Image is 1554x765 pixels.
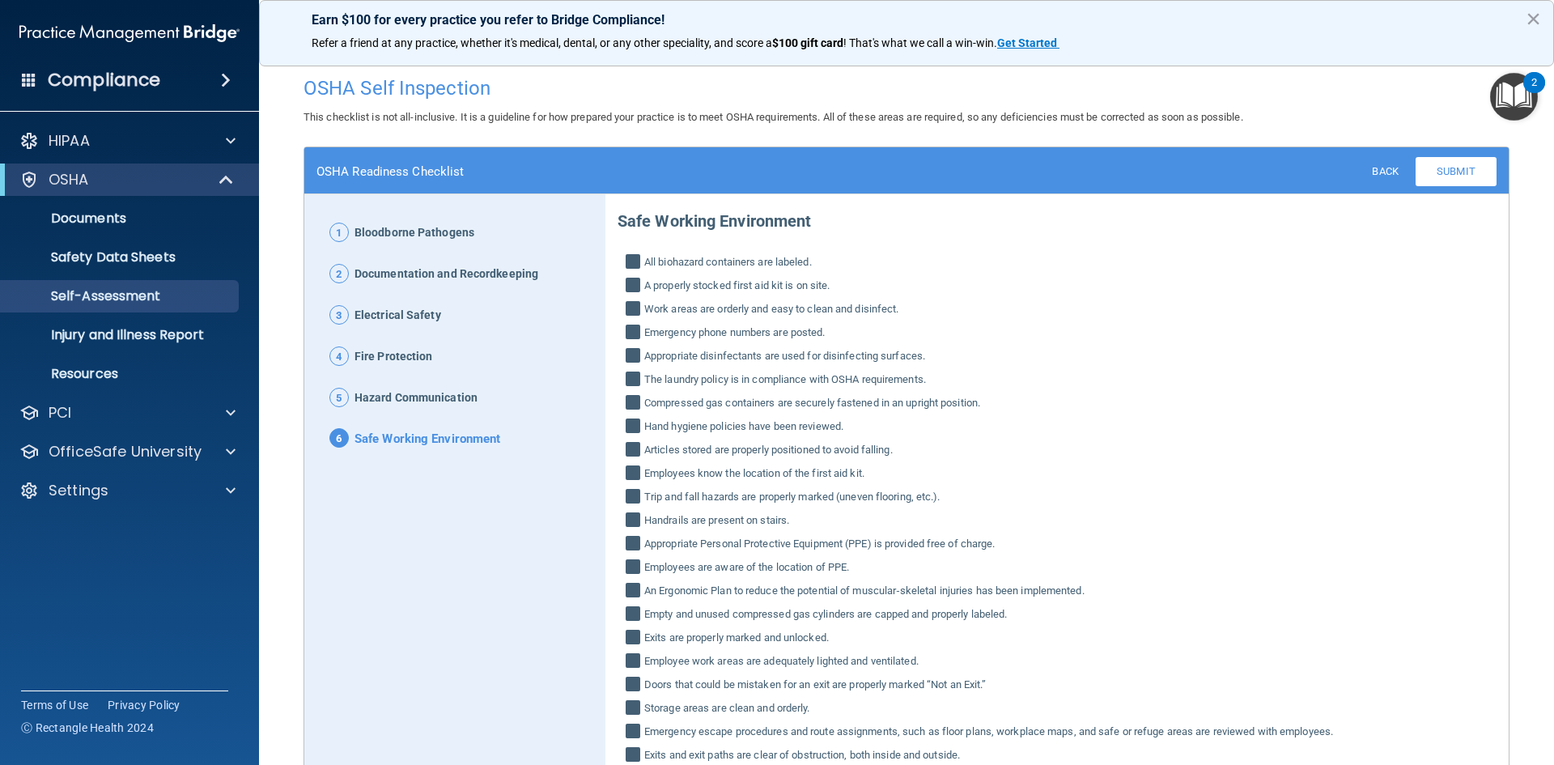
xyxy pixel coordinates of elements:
[772,36,843,49] strong: $100 gift card
[355,223,474,244] span: Bloodborne Pathogens
[19,17,240,49] img: PMB logo
[19,481,236,500] a: Settings
[355,388,478,409] span: Hazard Communication
[626,725,644,742] input: Emergency escape procedures and route assignments, such as floor plans, workplace maps, and safe ...
[997,36,1059,49] a: Get Started
[312,12,1501,28] p: Earn $100 for every practice you refer to Bridge Compliance!
[644,581,1085,601] span: An Ergonomic Plan to reduce the potential of muscular‐skeletal injuries has been implemented.
[21,697,88,713] a: Terms of Use
[49,403,71,423] p: PCI
[644,652,919,671] span: Employee work areas are adequately lighted and ventilated.
[644,699,810,718] span: Storage areas are clean and orderly.
[626,303,644,319] input: Work areas are orderly and easy to clean and disinfect.
[644,487,940,507] span: Trip and fall hazards are properly marked (uneven flooring, etc.).
[626,256,644,272] input: All biohazard containers are labeled.
[626,702,644,718] input: Storage areas are clean and orderly.
[618,198,1497,236] p: Safe Working Environment
[1416,157,1497,186] a: Submit
[626,584,644,601] input: An Ergonomic Plan to reduce the potential of muscular‐skeletal injuries has been implemented.
[355,264,538,285] span: Documentation and Recordkeeping
[644,558,849,577] span: Employees are aware of the location of PPE.
[49,170,89,189] p: OSHA
[329,388,349,407] span: 5
[644,276,830,295] span: A properly stocked first aid kit is on site.
[11,210,231,227] p: Documents
[11,288,231,304] p: Self-Assessment
[329,305,349,325] span: 3
[11,327,231,343] p: Injury and Illness Report
[626,749,644,765] input: Exits and exit paths are clear of obstruction, both inside and outside.
[626,655,644,671] input: Employee work areas are adequately lighted and ventilated.
[626,467,644,483] input: Employees know the location of the first aid kit.
[304,111,1243,123] span: This checklist is not all-inclusive. It is a guideline for how prepared your practice is to meet ...
[626,373,644,389] input: The laundry policy is in compliance with OSHA requirements.
[644,370,926,389] span: The laundry policy is in compliance with OSHA requirements.
[626,561,644,577] input: Employees are aware of the location of PPE.
[644,323,826,342] span: Emergency phone numbers are posted.
[304,78,1509,99] h4: OSHA Self Inspection
[329,223,349,242] span: 1
[644,464,864,483] span: Employees know the location of the first aid kit.
[644,675,987,695] span: Doors that could be mistaken for an exit are properly marked “Not an Exit.”
[644,300,899,319] span: Work areas are orderly and easy to clean and disinfect.
[329,264,349,283] span: 2
[997,36,1057,49] strong: Get Started
[49,442,202,461] p: OfficeSafe University
[626,538,644,554] input: Appropriate Personal Protective Equipment (PPE) is provided free of charge.
[19,403,236,423] a: PCI
[626,397,644,413] input: Compressed gas containers are securely fastened in an upright position.
[644,511,789,530] span: Handrails are present on stairs.
[1526,6,1541,32] button: Close
[329,428,349,448] span: 6
[626,608,644,624] input: Empty and unused compressed gas cylinders are capped and properly labeled.
[626,326,644,342] input: Emergency phone numbers are posted.
[21,720,154,736] span: Ⓒ Rectangle Health 2024
[644,417,843,436] span: Hand hygiene policies have been reviewed.
[626,350,644,366] input: Appropriate disinfectants are used for disinfecting surfaces.
[644,722,1333,742] span: Emergency escape procedures and route assignments, such as floor plans, workplace maps, and safe ...
[644,746,960,765] span: Exits and exit paths are clear of obstruction, both inside and outside.
[626,279,644,295] input: A properly stocked first aid kit is on site.
[329,346,349,366] span: 4
[11,366,231,382] p: Resources
[644,346,925,366] span: Appropriate disinfectants are used for disinfecting surfaces.
[1490,73,1538,121] button: Open Resource Center, 2 new notifications
[49,481,108,500] p: Settings
[316,164,464,179] h4: OSHA Readiness Checklist
[355,346,433,368] span: Fire Protection
[644,628,829,648] span: Exits are properly marked and unlocked.
[626,491,644,507] input: Trip and fall hazards are properly marked (uneven flooring, etc.).
[11,249,231,266] p: Safety Data Sheets
[626,514,644,530] input: Handrails are present on stairs.
[626,631,644,648] input: Exits are properly marked and unlocked.
[644,605,1007,624] span: Empty and unused compressed gas cylinders are capped and properly labeled.
[644,393,980,413] span: Compressed gas containers are securely fastened in an upright position.
[644,534,996,554] span: Appropriate Personal Protective Equipment (PPE) is provided free of charge.
[644,253,812,272] span: All biohazard containers are labeled.
[1531,83,1537,104] div: 2
[312,36,772,49] span: Refer a friend at any practice, whether it's medical, dental, or any other speciality, and score a
[355,428,500,451] span: Safe Working Environment
[49,131,90,151] p: HIPAA
[644,440,893,460] span: Articles stored are properly positioned to avoid falling.
[19,442,236,461] a: OfficeSafe University
[108,697,180,713] a: Privacy Policy
[48,69,160,91] h4: Compliance
[1358,159,1411,182] a: Back
[19,131,236,151] a: HIPAA
[19,170,235,189] a: OSHA
[626,678,644,695] input: Doors that could be mistaken for an exit are properly marked “Not an Exit.”
[626,420,644,436] input: Hand hygiene policies have been reviewed.
[843,36,997,49] span: ! That's what we call a win-win.
[355,305,441,326] span: Electrical Safety
[626,444,644,460] input: Articles stored are properly positioned to avoid falling.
